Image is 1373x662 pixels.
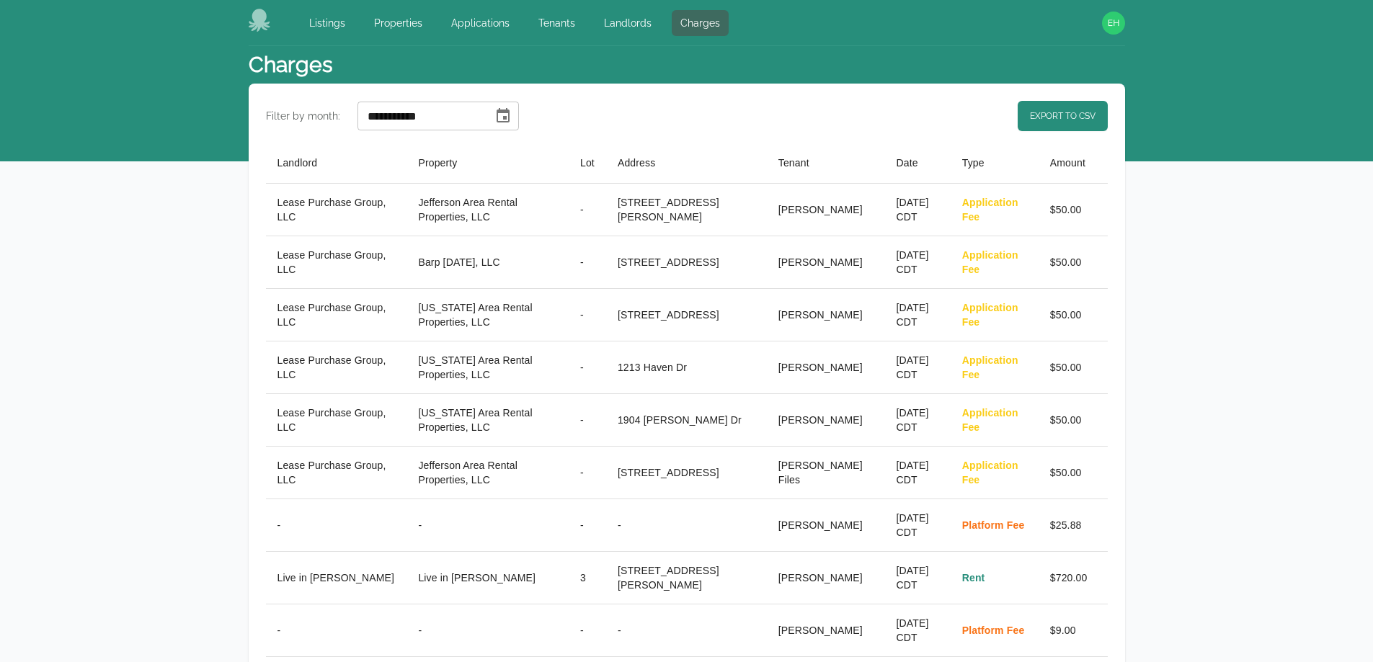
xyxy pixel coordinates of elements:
th: Landlord [266,143,407,184]
th: Property [406,143,569,184]
button: Choose date, selected date is Aug 1, 2025 [489,102,517,130]
th: - [569,341,606,394]
a: Properties [365,10,431,36]
th: [PERSON_NAME] [767,184,885,236]
td: $25.88 [1039,499,1108,552]
th: [DATE] CDT [885,499,951,552]
th: Lease Purchase Group, LLC [266,447,407,499]
th: [DATE] CDT [885,394,951,447]
th: [PERSON_NAME] [767,236,885,289]
span: Application Fee [962,354,1018,380]
th: 1904 [PERSON_NAME] Dr [606,394,767,447]
td: $50.00 [1039,289,1108,341]
th: [PERSON_NAME] [767,394,885,447]
span: Platform Fee [962,625,1025,636]
th: Lease Purchase Group, LLC [266,289,407,341]
span: Platform Fee [962,519,1025,531]
th: [STREET_ADDRESS][PERSON_NAME] [606,184,767,236]
span: Application Fee [962,302,1018,328]
th: - [606,604,767,657]
th: [PERSON_NAME] [767,552,885,604]
h1: Charges [249,52,332,78]
td: $50.00 [1039,341,1108,394]
th: [DATE] CDT [885,447,951,499]
a: Listings [301,10,354,36]
th: [STREET_ADDRESS] [606,236,767,289]
th: Lease Purchase Group, LLC [266,184,407,236]
td: $50.00 [1039,447,1108,499]
th: - [266,499,407,552]
th: 1213 Haven Dr [606,341,767,394]
label: Filter by month: [266,109,340,123]
th: [DATE] CDT [885,289,951,341]
th: Tenant [767,143,885,184]
th: [PERSON_NAME] [767,289,885,341]
th: Amount [1039,143,1108,184]
span: Application Fee [962,249,1018,275]
th: [STREET_ADDRESS] [606,447,767,499]
th: [PERSON_NAME] [767,341,885,394]
th: - [406,499,569,552]
th: Type [951,143,1039,184]
th: [STREET_ADDRESS] [606,289,767,341]
td: $50.00 [1039,236,1108,289]
span: Application Fee [962,407,1018,433]
th: - [569,604,606,657]
th: [DATE] CDT [885,184,951,236]
td: $50.00 [1039,394,1108,447]
th: - [406,604,569,657]
th: [US_STATE] Area Rental Properties, LLC [406,341,569,394]
th: [PERSON_NAME] [767,499,885,552]
th: [US_STATE] Area Rental Properties, LLC [406,394,569,447]
a: Tenants [530,10,584,36]
span: Application Fee [962,460,1018,486]
th: Barp [DATE], LLC [406,236,569,289]
th: [US_STATE] Area Rental Properties, LLC [406,289,569,341]
a: Charges [672,10,729,36]
th: Lease Purchase Group, LLC [266,236,407,289]
th: 3 [569,552,606,604]
th: - [569,184,606,236]
th: Jefferson Area Rental Properties, LLC [406,184,569,236]
span: Rent [962,572,985,583]
th: [DATE] CDT [885,236,951,289]
th: [DATE] CDT [885,341,951,394]
th: [PERSON_NAME] Files [767,447,885,499]
th: - [569,499,606,552]
th: Live in [PERSON_NAME] [266,552,407,604]
td: $50.00 [1039,184,1108,236]
th: Jefferson Area Rental Properties, LLC [406,447,569,499]
th: Live in [PERSON_NAME] [406,552,569,604]
a: Applications [443,10,518,36]
th: - [569,289,606,341]
th: Lease Purchase Group, LLC [266,341,407,394]
th: Lot [569,143,606,184]
td: $9.00 [1039,604,1108,657]
th: - [606,499,767,552]
th: [PERSON_NAME] [767,604,885,657]
th: [STREET_ADDRESS][PERSON_NAME] [606,552,767,604]
th: Address [606,143,767,184]
th: - [266,604,407,657]
td: $720.00 [1039,552,1108,604]
a: Landlords [595,10,660,36]
span: Application Fee [962,197,1018,223]
th: - [569,447,606,499]
th: Date [885,143,951,184]
th: [DATE] CDT [885,604,951,657]
th: - [569,236,606,289]
th: - [569,394,606,447]
th: Lease Purchase Group, LLC [266,394,407,447]
a: Export to CSV [1018,101,1108,131]
th: [DATE] CDT [885,552,951,604]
